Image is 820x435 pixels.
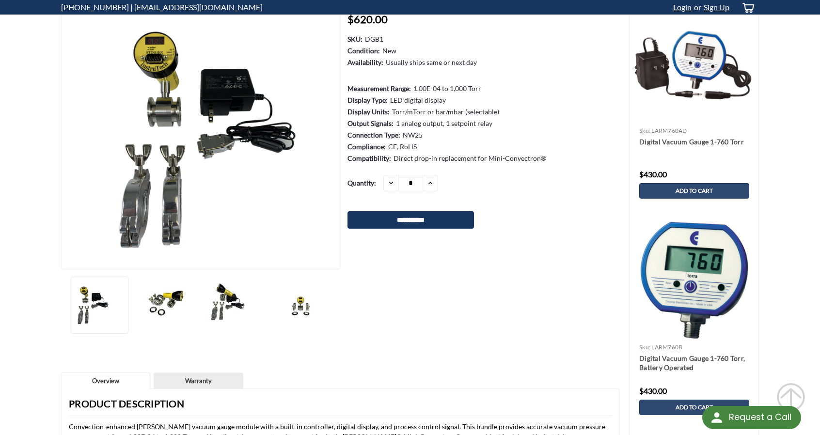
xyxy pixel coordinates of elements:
[639,127,650,134] span: sku:
[61,373,150,389] a: Overview
[638,220,750,340] img: Digital Vacuum Gauge 1-760 Torr, Battery Operated
[639,137,749,156] a: Digital Vacuum Gauge 1-760 Torr
[651,343,682,351] span: LARM760B
[639,400,749,415] a: Add to Cart
[347,34,363,44] dt: SKU:
[392,107,499,117] dd: Torr/mTorr or bar/mbar (selectable)
[141,285,189,322] img: Digital Vacuum Gauge Bundle
[396,118,492,128] dd: 1 analog output, 1 setpoint relay
[639,354,749,373] a: Digital Vacuum Gauge 1-760 Torr, Battery Operated
[639,386,667,395] span: $430.00
[776,383,805,412] svg: submit
[154,373,242,389] a: Warranty
[388,141,417,152] dd: CE, RoHS
[639,343,650,351] span: sku:
[776,383,805,412] div: Scroll Back to Top
[702,406,801,429] div: Request a Call
[347,175,376,191] label: Quantity:
[347,95,388,105] dt: Display Type:
[413,83,481,93] dd: 1.00E-04 to 1,000 Torr
[347,153,391,163] dt: Compatibility:
[734,0,759,15] a: cart-preview-dropdown
[639,127,687,134] a: sku: LARM760AD
[69,396,612,416] h3: Product Description
[651,127,687,134] span: LARM760AD
[347,118,394,128] dt: Output Signals:
[347,130,400,140] dt: Connection Type:
[74,280,110,328] img: Digital Vacuum Gauge Bundle
[382,46,396,56] dd: New
[634,24,754,104] img: Digital Vacuum Gauge 1-760 Torr
[347,13,388,26] span: $620.00
[365,34,383,44] dd: DGB1
[208,280,245,328] img: Digital Vacuum Gauge Bundle
[347,46,380,56] dt: Condition:
[386,57,477,67] dd: Usually ships same or next day
[347,107,390,117] dt: Display Units:
[692,2,701,12] span: or
[639,170,667,179] span: $430.00
[347,141,386,152] dt: Compliance:
[709,410,725,425] img: round button
[347,57,383,67] dt: Availability:
[390,95,446,105] dd: LED digital display
[676,187,713,194] span: Add to Cart
[394,153,546,163] dd: Direct drop-in replacement for Mini-Convectron®
[729,406,791,428] div: Request a Call
[347,83,411,93] dt: Measurement Range:
[276,285,324,322] img: Digital Vacuum Gauge Bundle
[639,183,749,199] a: Add to Cart
[676,404,713,411] span: Add to Cart
[403,130,423,140] dd: NW25
[639,343,682,351] a: sku: LARM760B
